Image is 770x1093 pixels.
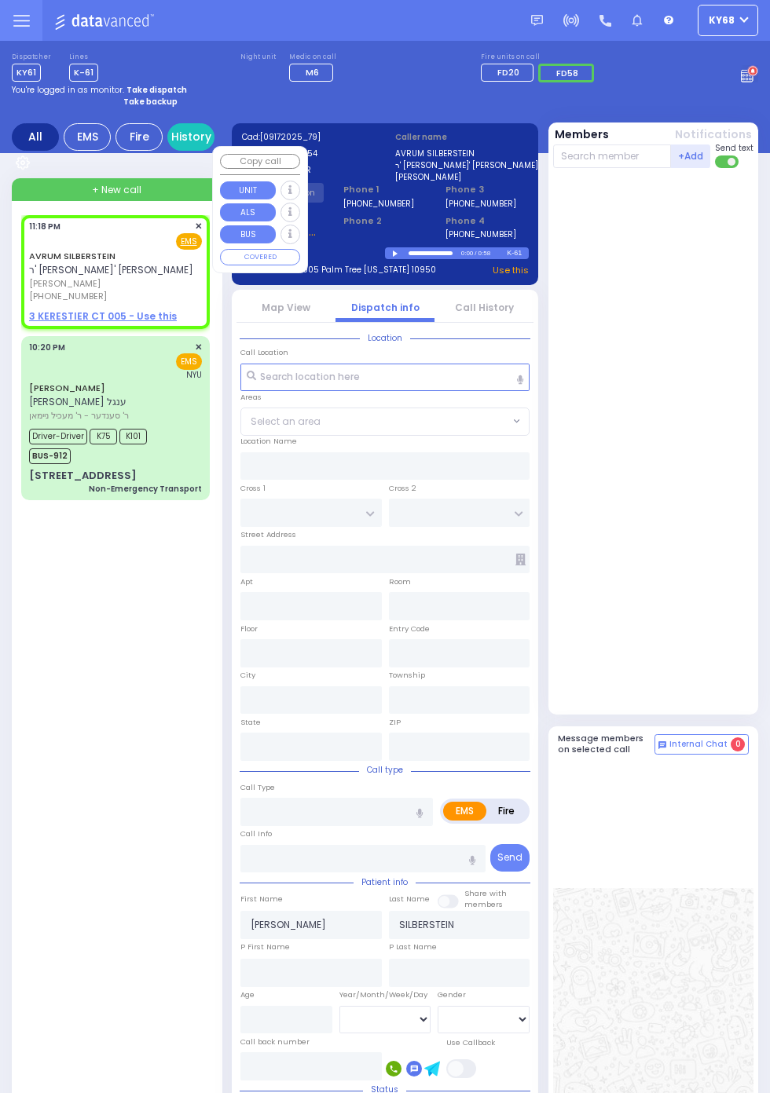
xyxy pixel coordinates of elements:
[715,142,753,154] span: Send text
[709,13,735,27] span: ky68
[242,224,406,239] u: 3 KERESTIER CT 005 - Use this
[64,123,111,151] div: EMS
[90,429,117,444] span: K75
[240,436,297,447] label: Location Name
[553,144,672,168] input: Search member
[29,395,126,408] span: [PERSON_NAME] ענגל
[29,409,197,422] span: ר' סענדער - ר' מעכיל ניימאן
[260,131,321,143] span: [09172025_79]
[460,244,475,262] div: 0:00
[240,576,253,587] label: Apt
[395,171,529,183] label: [PERSON_NAME]
[289,53,338,62] label: Medic on call
[515,554,526,565] span: Other building occupants
[12,84,124,96] span: You're logged in as monitor.
[389,623,430,634] label: Entry Code
[669,739,728,750] span: Internal Chat
[497,66,519,79] span: FD20
[195,220,202,233] span: ✕
[240,828,272,839] label: Call Info
[240,717,261,728] label: State
[464,888,507,898] small: Share with
[12,64,41,82] span: KY61
[556,67,578,79] span: FD58
[240,392,262,403] label: Areas
[343,198,414,210] label: [PHONE_NUMBER]
[343,214,426,228] span: Phone 2
[558,733,655,754] h5: Message members on selected call
[240,483,266,494] label: Cross 1
[242,247,386,259] label: Last 3 location
[29,221,60,232] span: 11:18 PM
[389,894,430,905] label: Last Name
[220,154,300,169] button: Copy call
[29,277,197,291] span: [PERSON_NAME]
[242,164,376,176] label: WIRELESS CALLER
[490,844,530,872] button: Send
[474,244,477,262] div: /
[675,126,752,143] button: Notifications
[29,250,115,262] a: AVRUM SILBERSTEIN
[360,332,410,344] span: Location
[698,5,758,36] button: ky68
[123,96,178,108] strong: Take backup
[654,734,749,755] button: Internal Chat 0
[126,84,187,96] strong: Take dispatch
[445,198,516,210] label: [PHONE_NUMBER]
[240,529,296,540] label: Street Address
[486,802,527,821] label: Fire
[731,737,745,751] span: 0
[389,717,401,728] label: ZIP
[658,741,666,749] img: comment-alt.png
[531,15,543,27] img: message.svg
[671,144,710,168] button: +Add
[507,247,528,259] div: K-61
[12,53,51,62] label: Dispatcher
[389,576,411,587] label: Room
[240,623,258,634] label: Floor
[240,989,255,1000] label: Age
[389,670,425,681] label: Township
[306,66,319,79] span: M6
[240,941,290,952] label: P First Name
[29,309,177,323] u: 3 KERESTIER CT 005 - Use this
[92,183,141,197] span: + New call
[395,148,529,159] label: AVRUM SILBERSTEIN
[115,123,163,151] div: Fire
[481,53,599,62] label: Fire units on call
[438,989,466,1000] label: Gender
[464,899,503,909] span: members
[240,364,530,392] input: Search location here
[240,782,275,793] label: Call Type
[220,181,276,199] button: UNIT
[395,131,529,143] label: Caller name
[493,264,529,277] a: Use this
[251,415,321,429] span: Select an area
[455,301,514,314] a: Call History
[343,183,426,196] span: Phone 1
[240,53,276,62] label: Night unit
[359,764,411,776] span: Call type
[89,483,202,495] div: Non-Emergency Transport
[29,342,65,353] span: 10:20 PM
[555,126,609,143] button: Members
[220,249,300,266] button: COVERED
[395,159,529,171] label: ר' [PERSON_NAME]' [PERSON_NAME]
[445,228,516,240] label: [PHONE_NUMBER]
[242,131,376,143] label: Cad:
[389,941,437,952] label: P Last Name
[54,11,159,31] img: Logo
[354,876,416,888] span: Patient info
[195,341,202,354] span: ✕
[220,225,276,243] button: BUS
[242,264,436,277] a: 3 KERESTIER CT 005 Palm Tree [US_STATE] 10950
[29,429,87,444] span: Driver-Driver
[240,1036,310,1047] label: Call back number
[262,301,310,314] a: Map View
[220,203,276,221] button: ALS
[715,154,740,170] label: Turn off text
[119,429,147,444] span: K101
[167,123,214,151] a: History
[443,802,486,821] label: EMS
[176,353,202,370] span: EMS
